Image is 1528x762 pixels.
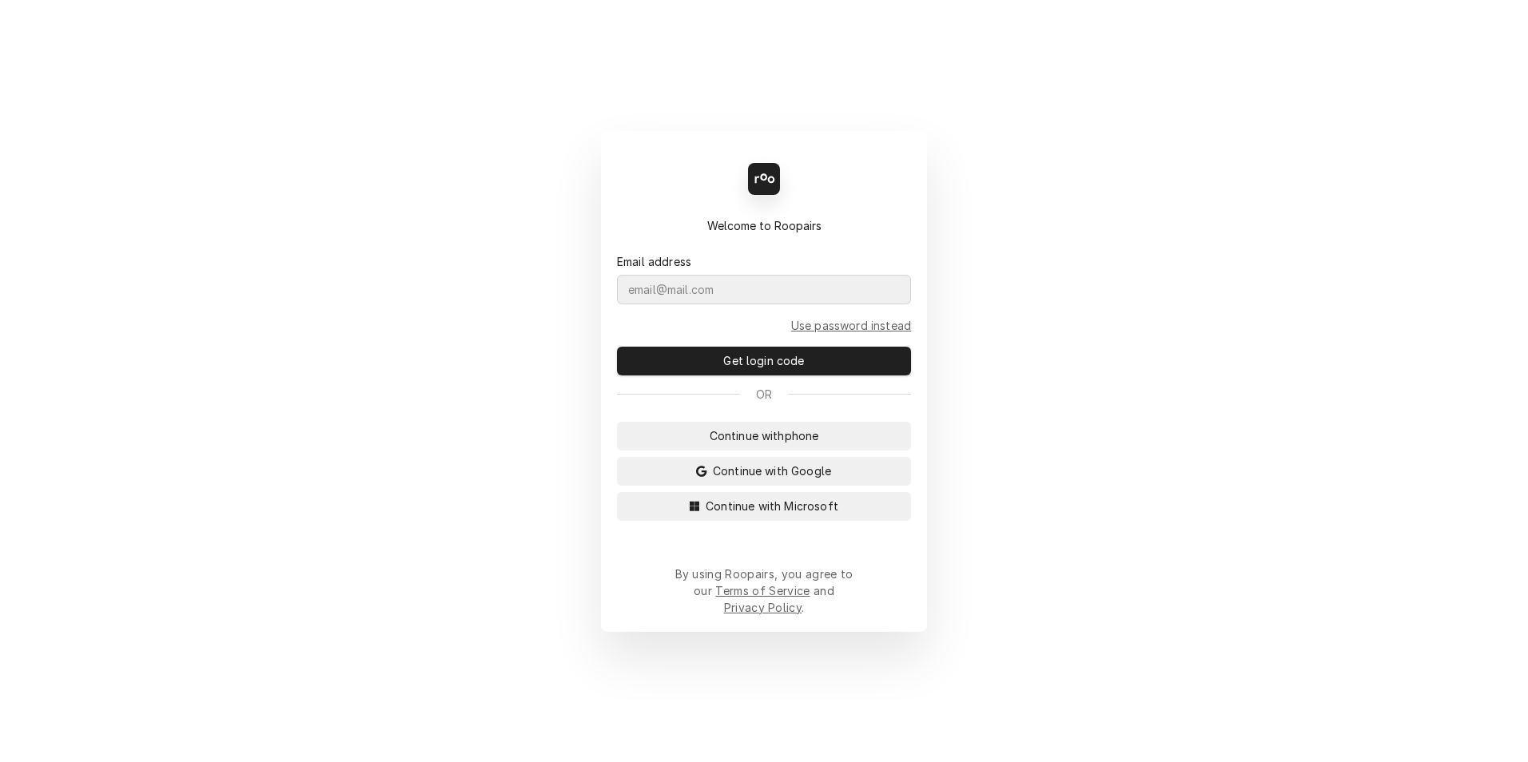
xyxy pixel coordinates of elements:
[706,427,822,444] span: Continue with phone
[617,492,911,521] button: Continue with Microsoft
[617,217,911,234] div: Welcome to Roopairs
[617,347,911,375] button: Get login code
[715,584,810,597] a: Terms of Service
[617,422,911,450] button: Continue withphone
[791,317,911,334] a: Go to Email and password form
[702,498,842,514] span: Continue with Microsoft
[617,275,911,304] input: email@mail.com
[617,253,691,270] label: Email address
[617,386,911,403] div: Or
[710,462,834,479] span: Continue with Google
[724,601,802,614] a: Privacy Policy
[617,457,911,486] button: Continue with Google
[720,352,807,369] span: Get login code
[674,566,854,616] div: By using Roopairs, you agree to our and .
